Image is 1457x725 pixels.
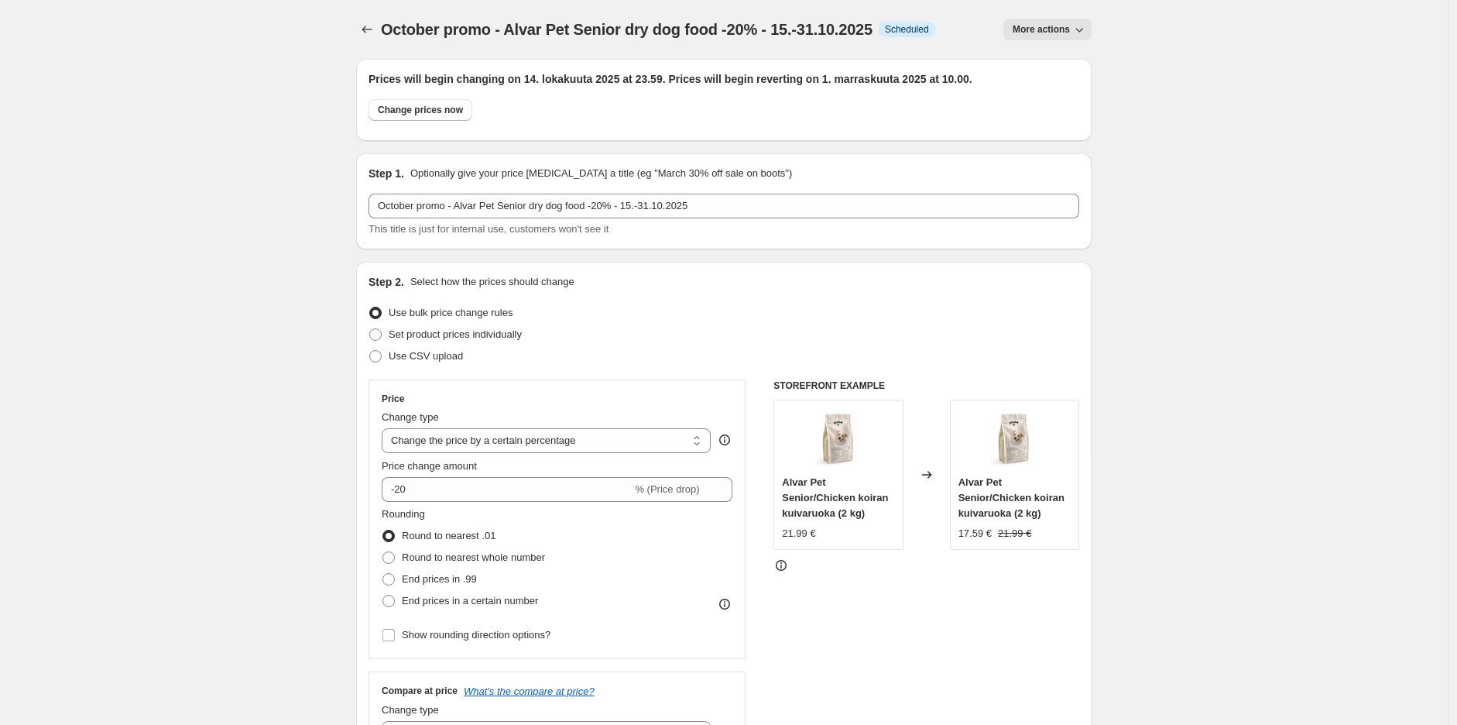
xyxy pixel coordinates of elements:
[402,629,550,641] span: Show rounding direction options?
[356,19,378,40] button: Price change jobs
[885,23,929,36] span: Scheduled
[369,71,1079,87] h2: Prices will begin changing on 14. lokakuuta 2025 at 23.59. Prices will begin reverting on 1. marr...
[382,685,458,697] h3: Compare at price
[410,166,792,181] p: Optionally give your price [MEDICAL_DATA] a title (eg "March 30% off sale on boots")
[807,408,869,470] img: AlvarPet_SeniorChicken_80x.jpg
[958,526,992,541] div: 17.59 €
[1003,19,1092,40] button: More actions
[381,21,872,38] span: October promo - Alvar Pet Senior dry dog food -20% - 15.-31.10.2025
[378,104,463,116] span: Change prices now
[382,411,439,423] span: Change type
[369,194,1079,218] input: 30% off holiday sale
[369,166,404,181] h2: Step 1.
[389,350,463,362] span: Use CSV upload
[369,274,404,290] h2: Step 2.
[402,530,495,541] span: Round to nearest .01
[382,393,404,405] h3: Price
[1013,23,1070,36] span: More actions
[389,328,522,340] span: Set product prices individually
[402,595,538,606] span: End prices in a certain number
[773,380,1079,392] h6: STOREFRONT EXAMPLE
[402,573,477,585] span: End prices in .99
[369,99,472,121] button: Change prices now
[998,526,1031,541] strike: 21.99 €
[464,685,595,697] button: What's the compare at price?
[410,274,574,290] p: Select how the prices should change
[382,460,477,472] span: Price change amount
[635,483,699,495] span: % (Price drop)
[782,526,815,541] div: 21.99 €
[382,508,425,520] span: Rounding
[717,432,732,448] div: help
[369,223,609,235] span: This title is just for internal use, customers won't see it
[389,307,513,318] span: Use bulk price change rules
[402,551,545,563] span: Round to nearest whole number
[958,476,1064,519] span: Alvar Pet Senior/Chicken koiran kuivaruoka (2 kg)
[382,704,439,716] span: Change type
[983,408,1045,470] img: AlvarPet_SeniorChicken_80x.jpg
[782,476,888,519] span: Alvar Pet Senior/Chicken koiran kuivaruoka (2 kg)
[382,477,632,502] input: -15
